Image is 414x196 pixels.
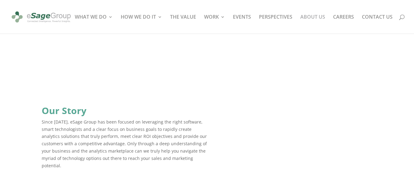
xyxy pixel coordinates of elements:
a: EVENTS [233,15,251,34]
strong: Our Story [42,104,86,117]
div: About Us [42,49,207,57]
a: CONTACT US [362,15,393,34]
a: ABOUT US [300,15,325,34]
a: CAREERS [333,15,354,34]
a: WORK [204,15,225,34]
a: HOW WE DO IT [121,15,162,34]
a: THE VALUE [170,15,196,34]
img: eSage Group [10,9,72,25]
p: Since [DATE], eSage Group has been focused on leveraging the right software, smart technologists ... [42,118,207,174]
a: WHAT WE DO [75,15,113,34]
a: PERSPECTIVES [259,15,292,34]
